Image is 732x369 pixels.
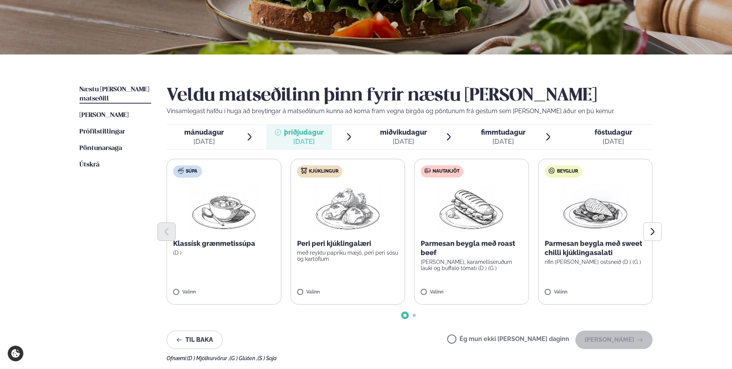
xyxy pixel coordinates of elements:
[178,168,184,174] img: soup.svg
[421,239,522,257] p: Parmesan beygla með roast beef
[549,168,555,174] img: bagle-new-16px.svg
[184,137,224,146] div: [DATE]
[481,137,525,146] div: [DATE]
[595,137,632,146] div: [DATE]
[380,128,427,136] span: miðvikudagur
[284,137,324,146] div: [DATE]
[79,111,129,120] a: [PERSON_NAME]
[79,86,149,102] span: Næstu [PERSON_NAME] matseðill
[433,168,459,175] span: Nautakjöt
[301,168,307,174] img: chicken.svg
[575,331,653,349] button: [PERSON_NAME]
[157,222,176,241] button: Previous slide
[545,259,646,265] p: rifin [PERSON_NAME] ostsneið (D ) (G )
[167,355,653,361] div: Ofnæmi:
[643,222,662,241] button: Next slide
[230,355,258,361] span: (G ) Glúten ,
[314,184,382,233] img: Chicken-thighs.png
[186,168,197,175] span: Súpa
[413,314,416,317] span: Go to slide 2
[167,331,223,349] button: Til baka
[258,355,277,361] span: (S ) Soja
[167,85,653,107] h2: Veldu matseðilinn þinn fyrir næstu [PERSON_NAME]
[184,128,224,136] span: mánudagur
[557,168,578,175] span: Beyglur
[425,168,431,174] img: beef.svg
[173,239,275,248] p: Klassísk grænmetissúpa
[595,128,632,136] span: föstudagur
[8,346,23,361] a: Cookie settings
[79,145,122,152] span: Pöntunarsaga
[297,239,399,248] p: Peri peri kjúklingalæri
[545,239,646,257] p: Parmesan beygla með sweet chilli kjúklingasalati
[79,85,151,104] a: Næstu [PERSON_NAME] matseðill
[187,355,230,361] span: (D ) Mjólkurvörur ,
[421,259,522,271] p: [PERSON_NAME], karamelliseruðum lauki og buffalo tómati (D ) (G )
[79,127,125,137] a: Prófílstillingar
[380,137,427,146] div: [DATE]
[79,161,99,168] span: Útskrá
[190,184,258,233] img: Soup.png
[438,184,505,233] img: Panini.png
[79,160,99,170] a: Útskrá
[173,250,275,256] p: (D )
[562,184,629,233] img: Chicken-breast.png
[309,168,339,175] span: Kjúklingur
[297,250,399,262] p: með reyktu papriku mæjó, peri peri sósu og kartöflum
[481,128,525,136] span: fimmtudagur
[79,128,125,135] span: Prófílstillingar
[79,112,129,119] span: [PERSON_NAME]
[79,144,122,153] a: Pöntunarsaga
[167,107,653,116] p: Vinsamlegast hafðu í huga að breytingar á matseðlinum kunna að koma fram vegna birgða og pöntunum...
[284,128,324,136] span: þriðjudagur
[403,314,406,317] span: Go to slide 1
